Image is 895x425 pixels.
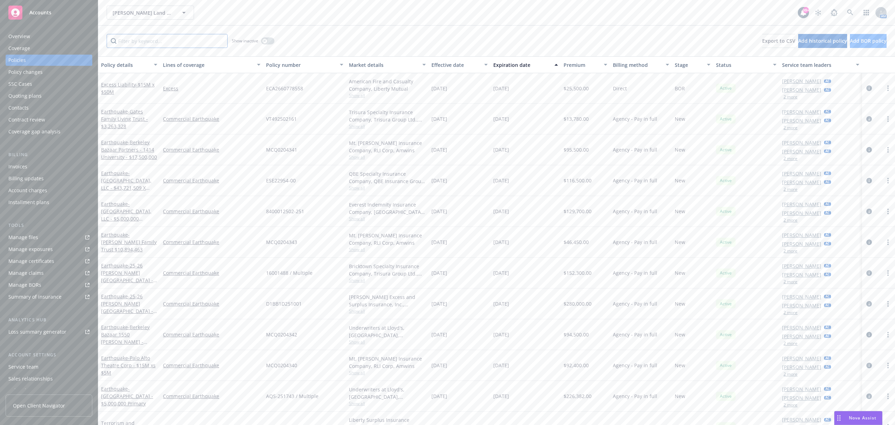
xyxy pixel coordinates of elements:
button: Add BOR policy [850,34,887,48]
span: $226,382.00 [564,392,592,400]
span: MCQ0204341 [266,146,297,153]
button: Policy number [263,56,346,73]
a: [PERSON_NAME] [782,148,821,155]
a: circleInformation [865,176,873,185]
span: Export to CSV [762,37,795,44]
span: Active [719,239,733,245]
a: Earthquake [101,355,156,376]
a: Coverage [6,43,92,54]
span: Agency - Pay in full [613,392,657,400]
a: Accounts [6,3,92,22]
button: Service team leaders [779,56,862,73]
span: $92,400.00 [564,362,589,369]
span: [DATE] [431,115,447,123]
a: [PERSON_NAME] [782,117,821,124]
a: circleInformation [865,300,873,308]
button: Effective date [429,56,491,73]
a: more [884,115,892,123]
div: Account charges [8,185,47,196]
span: [DATE] [431,331,447,338]
span: Open Client Navigator [13,402,65,409]
a: Earthquake [101,108,148,130]
a: Contacts [6,102,92,113]
a: circleInformation [865,330,873,339]
a: Manage claims [6,267,92,279]
div: Policies [8,55,26,66]
button: 2 more [783,341,797,346]
a: SSC Cases [6,78,92,90]
button: 2 more [783,403,797,407]
span: Active [719,332,733,338]
div: Quoting plans [8,90,42,102]
a: Related accounts [6,385,92,396]
a: [PERSON_NAME] [782,324,821,331]
button: 2 more [783,311,797,315]
a: [PERSON_NAME] [782,86,821,93]
a: Commercial Earthquake [163,392,260,400]
span: Direct [613,85,627,92]
a: more [884,392,892,400]
span: Active [719,147,733,153]
span: $25,500.00 [564,85,589,92]
span: $46,450.00 [564,238,589,246]
button: 2 more [783,126,797,130]
div: Trisura Specialty Insurance Company, Trisura Group Ltd., Amwins [349,109,426,123]
a: Loss summary generator [6,326,92,337]
div: Manage exposures [8,244,53,255]
a: Earthquake [101,201,151,229]
span: MCQ0204342 [266,331,297,338]
span: [DATE] [431,208,447,215]
span: Agency - Pay in full [613,238,657,246]
div: QBE Specialty Insurance Company, QBE Insurance Group, Amwins [349,170,426,185]
a: Commercial Earthquake [163,331,260,338]
a: Service team [6,361,92,372]
span: Show all [349,400,426,406]
a: [PERSON_NAME] [782,240,821,248]
button: Add historical policy [798,34,847,48]
a: circleInformation [865,392,873,400]
a: more [884,146,892,154]
button: 2 more [783,372,797,376]
div: Installment plans [8,197,49,208]
span: Agency - Pay in full [613,331,657,338]
button: Nova Assist [834,411,882,425]
button: Expiration date [491,56,561,73]
button: 2 more [783,95,797,99]
span: MCQ0204343 [266,238,297,246]
span: [DATE] [493,85,509,92]
div: Effective date [431,61,480,69]
span: [DATE] [493,392,509,400]
a: Excess Liability [101,81,155,95]
div: Manage claims [8,267,44,279]
a: [PERSON_NAME] [782,355,821,362]
span: [PERSON_NAME] Land Company [113,9,173,16]
a: Switch app [859,6,873,20]
div: Underwriters at Lloyd's, [GEOGRAPHIC_DATA], [PERSON_NAME] of [GEOGRAPHIC_DATA], [GEOGRAPHIC_DATA] [349,324,426,339]
span: $95,500.00 [564,146,589,153]
a: circleInformation [865,238,873,246]
a: [PERSON_NAME] [782,333,821,340]
span: $280,000.00 [564,300,592,307]
span: Add historical policy [798,37,847,44]
button: Market details [346,56,429,73]
a: circleInformation [865,84,873,92]
a: circleInformation [865,115,873,123]
span: New [675,362,685,369]
a: [PERSON_NAME] [782,394,821,402]
div: Analytics hub [6,316,92,323]
span: Active [719,208,733,215]
span: [DATE] [431,146,447,153]
button: Policy details [98,56,160,73]
span: AQS-251743 / Multiple [266,392,318,400]
div: Status [716,61,769,69]
a: Quoting plans [6,90,92,102]
div: Loss summary generator [8,326,66,337]
span: Show inactive [232,38,258,44]
a: Invoices [6,161,92,172]
div: Mt. [PERSON_NAME] Insurance Company, RLI Corp, Amwins [349,355,426,370]
span: [DATE] [493,300,509,307]
a: Installment plans [6,197,92,208]
button: [PERSON_NAME] Land Company [107,6,194,20]
div: Billing method [613,61,661,69]
span: Show all [349,370,426,376]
